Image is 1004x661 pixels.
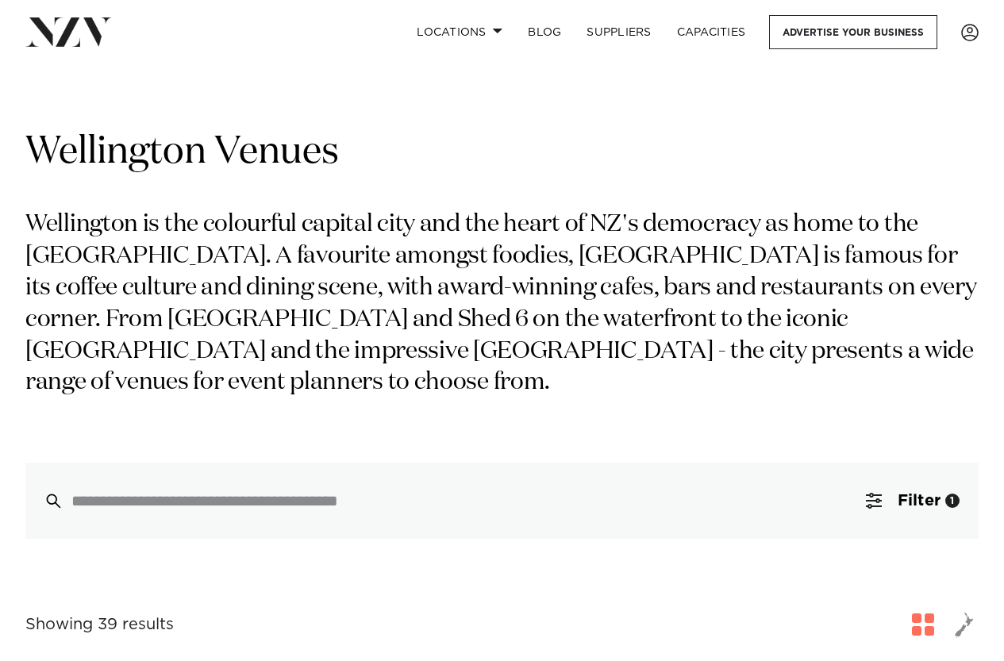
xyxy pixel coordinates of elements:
div: 1 [945,494,960,508]
div: Showing 39 results [25,613,174,637]
p: Wellington is the colourful capital city and the heart of NZ's democracy as home to the [GEOGRAPH... [25,209,979,399]
span: Filter [898,493,941,509]
a: Advertise your business [769,15,937,49]
img: nzv-logo.png [25,17,112,46]
a: Capacities [664,15,759,49]
a: BLOG [515,15,574,49]
button: Filter1 [847,463,979,539]
a: Locations [404,15,515,49]
h1: Wellington Venues [25,128,979,178]
a: SUPPLIERS [574,15,664,49]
